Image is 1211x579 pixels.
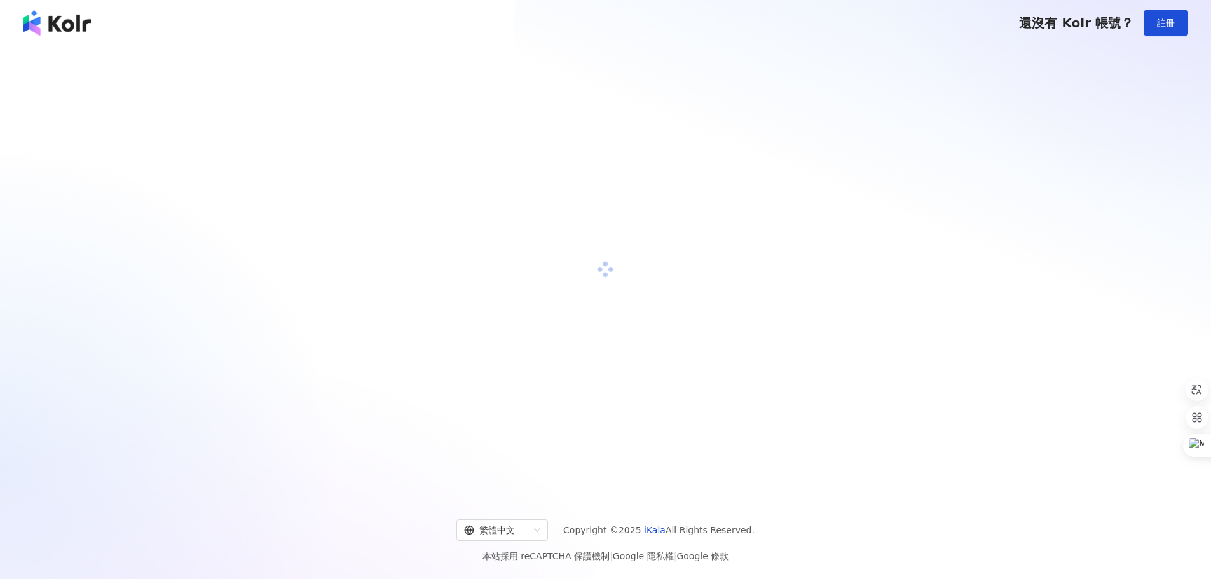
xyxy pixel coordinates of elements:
[464,520,529,540] div: 繁體中文
[644,525,666,535] a: iKala
[613,551,674,561] a: Google 隱私權
[674,551,677,561] span: |
[676,551,729,561] a: Google 條款
[610,551,613,561] span: |
[482,548,729,564] span: 本站採用 reCAPTCHA 保護機制
[563,522,755,538] span: Copyright © 2025 All Rights Reserved.
[1019,15,1133,31] span: 還沒有 Kolr 帳號？
[1157,18,1175,28] span: 註冊
[1144,10,1188,36] button: 註冊
[23,10,91,36] img: logo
